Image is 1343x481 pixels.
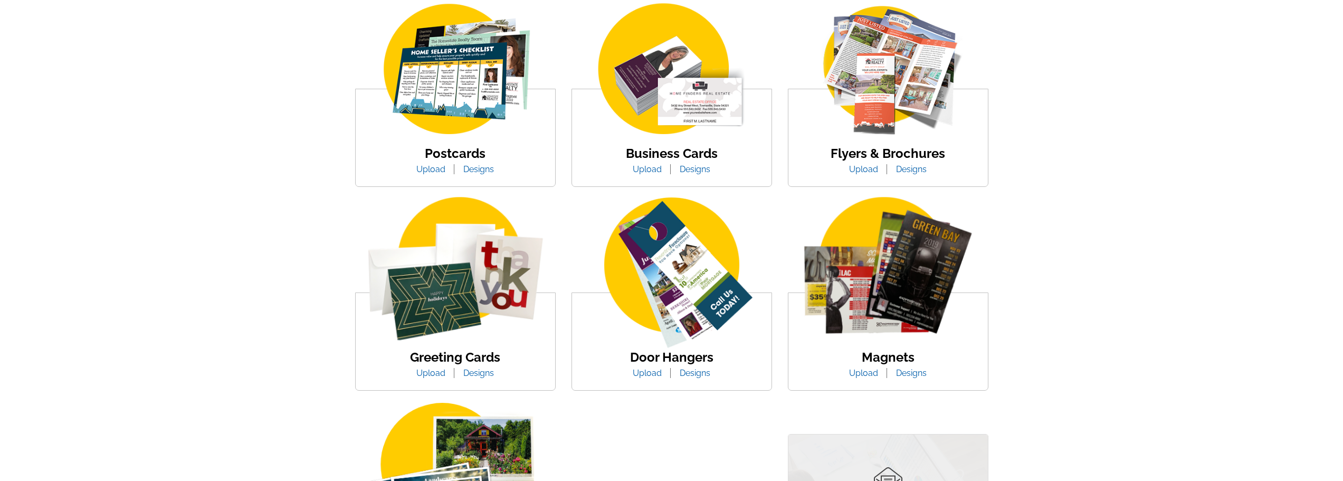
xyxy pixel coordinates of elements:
[888,368,935,378] a: Designs
[626,146,718,161] a: Business Cards
[455,164,502,174] a: Designs
[408,368,453,378] a: Upload
[366,1,545,139] img: img_postcard.png
[672,368,718,378] a: Designs
[1132,235,1343,481] iframe: LiveChat chat widget
[625,368,670,378] a: Upload
[630,350,713,365] a: Door Hangers
[572,197,771,351] img: door-hanger-img.png
[788,197,988,351] img: magnets.png
[841,368,886,378] a: Upload
[410,350,500,365] a: Greeting Cards
[798,1,978,139] img: flyer-card.png
[672,164,718,174] a: Designs
[888,164,935,174] a: Designs
[625,164,670,174] a: Upload
[831,146,945,161] a: Flyers & Brochures
[455,368,502,378] a: Designs
[408,164,453,174] a: Upload
[356,197,555,351] img: greeting-card.png
[425,146,485,161] a: Postcards
[582,1,761,139] img: business-card.png
[862,350,915,365] a: Magnets
[841,164,886,174] a: Upload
